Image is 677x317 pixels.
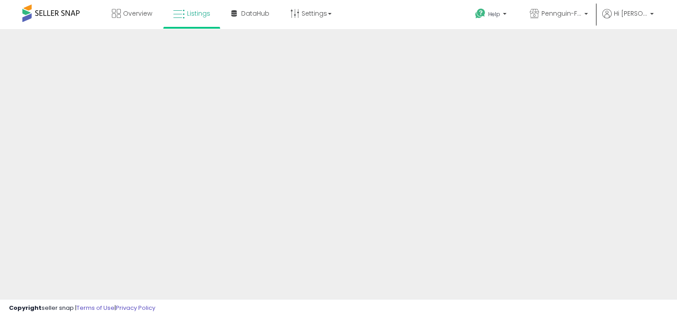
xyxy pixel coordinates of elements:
[9,304,155,313] div: seller snap | |
[468,1,515,29] a: Help
[488,10,500,18] span: Help
[77,304,115,312] a: Terms of Use
[116,304,155,312] a: Privacy Policy
[602,9,654,29] a: Hi [PERSON_NAME]
[187,9,210,18] span: Listings
[475,8,486,19] i: Get Help
[541,9,582,18] span: Pennguin-FR-MAIN
[614,9,647,18] span: Hi [PERSON_NAME]
[9,304,42,312] strong: Copyright
[241,9,269,18] span: DataHub
[123,9,152,18] span: Overview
